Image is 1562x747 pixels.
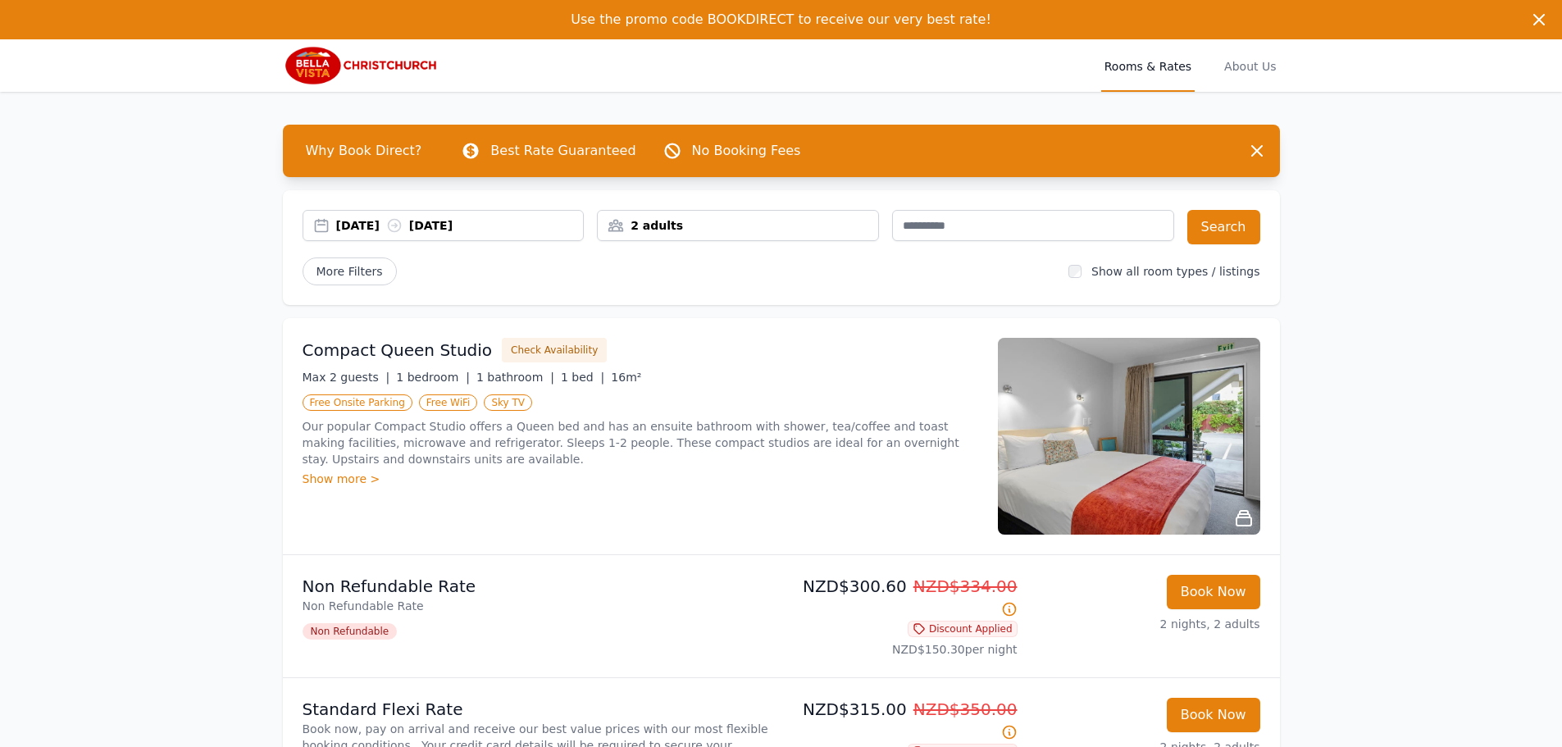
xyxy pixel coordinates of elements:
div: [DATE] [DATE] [336,217,584,234]
span: Max 2 guests | [303,371,390,384]
span: Free WiFi [419,394,478,411]
button: Search [1187,210,1260,244]
p: Non Refundable Rate [303,575,775,598]
p: 2 nights, 2 adults [1031,616,1260,632]
button: Book Now [1167,575,1260,609]
a: About Us [1221,39,1279,92]
span: 1 bedroom | [396,371,470,384]
p: No Booking Fees [692,141,801,161]
h3: Compact Queen Studio [303,339,493,362]
div: 2 adults [598,217,878,234]
p: Non Refundable Rate [303,598,775,614]
span: Why Book Direct? [293,134,435,167]
span: More Filters [303,257,397,285]
span: Free Onsite Parking [303,394,412,411]
p: NZD$315.00 [788,698,1018,744]
img: Bella Vista Christchurch [283,46,440,85]
span: Sky TV [484,394,532,411]
p: Our popular Compact Studio offers a Queen bed and has an ensuite bathroom with shower, tea/coffee... [303,418,978,467]
span: 1 bathroom | [476,371,554,384]
p: Best Rate Guaranteed [490,141,635,161]
p: NZD$150.30 per night [788,641,1018,658]
span: Non Refundable [303,623,398,640]
a: Rooms & Rates [1101,39,1195,92]
label: Show all room types / listings [1091,265,1259,278]
button: Check Availability [502,338,607,362]
p: NZD$300.60 [788,575,1018,621]
button: Book Now [1167,698,1260,732]
div: Show more > [303,471,978,487]
span: 1 bed | [561,371,604,384]
span: NZD$334.00 [913,576,1018,596]
span: 16m² [611,371,641,384]
span: Discount Applied [908,621,1018,637]
span: Use the promo code BOOKDIRECT to receive our very best rate! [571,11,991,27]
span: NZD$350.00 [913,699,1018,719]
p: Standard Flexi Rate [303,698,775,721]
